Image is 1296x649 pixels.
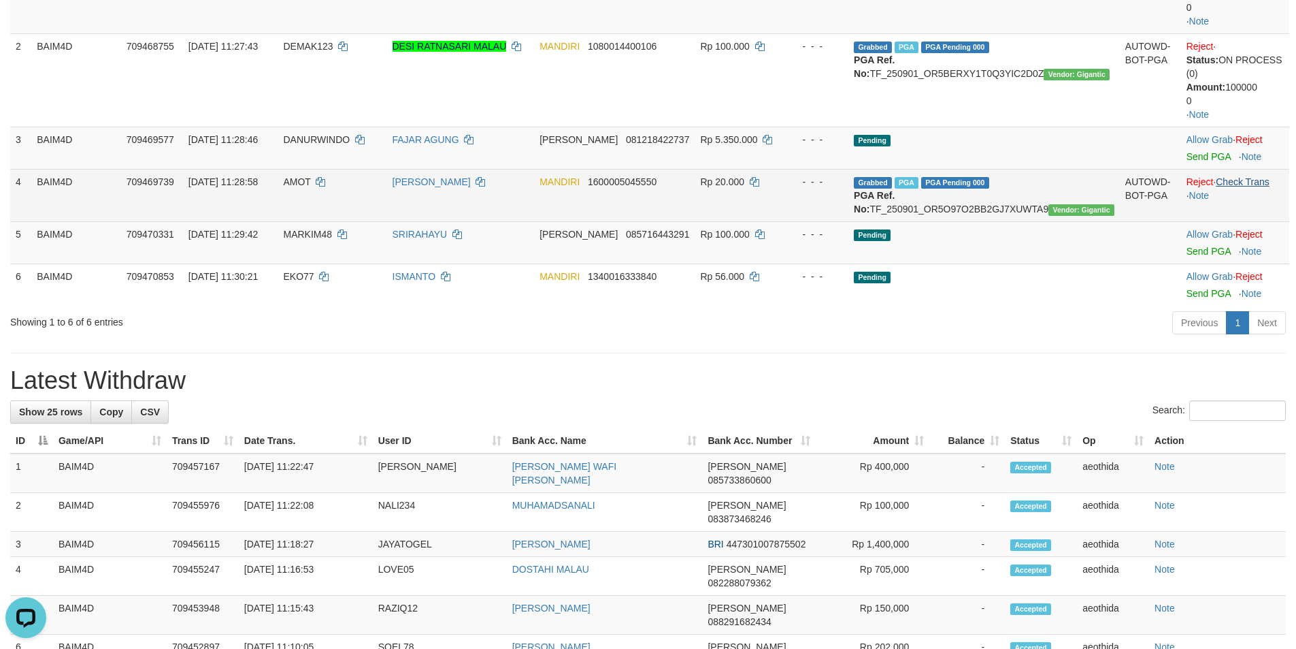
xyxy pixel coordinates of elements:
span: EKO77 [283,271,314,282]
td: aeothida [1077,532,1149,557]
span: 709468755 [127,41,174,52]
a: Note [1154,539,1175,550]
span: [PERSON_NAME] [708,461,786,472]
td: Rp 150,000 [816,596,929,635]
a: Previous [1172,311,1227,334]
th: Bank Acc. Name: activate to sort column ascending [507,428,703,454]
span: [PERSON_NAME] [539,134,618,145]
th: Op: activate to sort column ascending [1077,428,1149,454]
td: 3 [10,127,31,169]
td: BAIM4D [53,532,167,557]
td: 709455976 [167,493,239,532]
td: [PERSON_NAME] [373,454,507,493]
button: Open LiveChat chat widget [5,5,46,46]
span: Marked by aeothida [895,177,918,189]
span: Pending [854,229,891,241]
span: [PERSON_NAME] [708,603,786,614]
span: Copy 1600005045550 to clipboard [588,176,657,187]
td: · [1181,264,1289,306]
span: Vendor URL: https://order5.1velocity.biz [1044,69,1110,80]
td: [DATE] 11:16:53 [239,557,373,596]
a: Check Trans [1216,176,1269,187]
a: ISMANTO [393,271,436,282]
span: PGA Pending [921,42,989,53]
span: Copy 1080014400106 to clipboard [588,41,657,52]
span: [DATE] 11:30:21 [188,271,258,282]
span: [DATE] 11:28:58 [188,176,258,187]
span: AMOT [283,176,310,187]
td: [DATE] 11:22:47 [239,454,373,493]
span: Copy 088291682434 to clipboard [708,616,771,627]
span: 709470331 [127,229,174,240]
span: [DATE] 11:27:43 [188,41,258,52]
td: 709457167 [167,454,239,493]
td: Rp 400,000 [816,454,929,493]
div: - - - [788,270,843,283]
a: Note [1189,190,1210,201]
th: ID: activate to sort column descending [10,428,53,454]
th: Game/API: activate to sort column ascending [53,428,167,454]
b: Status: [1186,54,1218,65]
td: Rp 705,000 [816,557,929,596]
span: CSV [140,407,160,417]
span: Rp 100.000 [700,41,749,52]
td: - [929,454,1005,493]
th: Date Trans.: activate to sort column ascending [239,428,373,454]
th: Trans ID: activate to sort column ascending [167,428,239,454]
td: 5 [10,221,31,264]
td: - [929,596,1005,635]
span: [PERSON_NAME] [708,500,786,511]
span: PGA Pending [921,177,989,189]
td: AUTOWD-BOT-PGA [1120,33,1181,127]
span: Marked by aeothida [895,42,918,53]
a: Note [1242,288,1262,299]
span: [DATE] 11:28:46 [188,134,258,145]
span: Accepted [1010,603,1051,615]
label: Search: [1152,400,1286,421]
span: Accepted [1010,539,1051,551]
a: Note [1154,564,1175,575]
a: Allow Grab [1186,271,1233,282]
span: Copy 085716443291 to clipboard [626,229,689,240]
td: BAIM4D [31,221,120,264]
span: Pending [854,272,891,283]
span: · [1186,229,1235,240]
a: Send PGA [1186,151,1231,162]
span: Rp 5.350.000 [700,134,757,145]
td: 2 [10,33,31,127]
td: aeothida [1077,557,1149,596]
div: - - - [788,39,843,53]
td: BAIM4D [53,493,167,532]
span: Pending [854,135,891,146]
span: 709469577 [127,134,174,145]
span: Grabbed [854,42,892,53]
td: AUTOWD-BOT-PGA [1120,169,1181,221]
span: 709469739 [127,176,174,187]
td: LOVE05 [373,557,507,596]
h1: Latest Withdraw [10,367,1286,394]
a: Note [1154,603,1175,614]
td: TF_250901_OR5O97O2BB2GJ7XUWTA9 [848,169,1120,221]
b: Amount: [1186,82,1226,93]
div: - - - [788,175,843,189]
a: Note [1154,461,1175,472]
td: 6 [10,264,31,306]
th: Action [1149,428,1286,454]
span: MANDIRI [539,176,580,187]
a: Allow Grab [1186,229,1233,240]
th: Balance: activate to sort column ascending [929,428,1005,454]
a: Reject [1186,41,1214,52]
td: BAIM4D [53,557,167,596]
a: [PERSON_NAME] WAFI [PERSON_NAME] [512,461,617,486]
td: · [1181,127,1289,169]
a: Send PGA [1186,288,1231,299]
td: 709453948 [167,596,239,635]
a: Next [1248,311,1286,334]
td: Rp 100,000 [816,493,929,532]
td: 709456115 [167,532,239,557]
td: - [929,532,1005,557]
a: Reject [1235,229,1263,240]
span: Copy [99,407,123,417]
td: BAIM4D [31,169,120,221]
td: 3 [10,532,53,557]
